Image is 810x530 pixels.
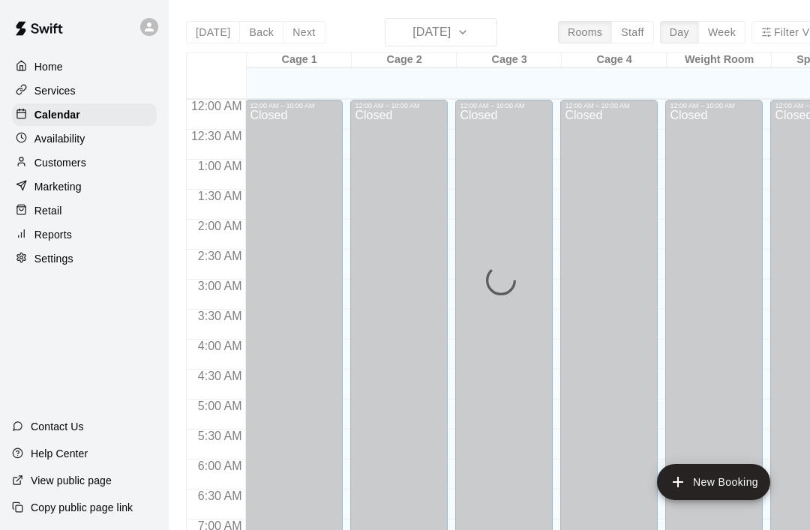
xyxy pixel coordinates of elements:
[460,102,548,109] div: 12:00 AM – 10:00 AM
[12,199,157,222] a: Retail
[34,107,80,122] p: Calendar
[34,131,85,146] p: Availability
[250,102,338,109] div: 12:00 AM – 10:00 AM
[194,310,246,322] span: 3:30 AM
[352,53,457,67] div: Cage 2
[247,53,352,67] div: Cage 1
[187,130,246,142] span: 12:30 AM
[31,446,88,461] p: Help Center
[34,203,62,218] p: Retail
[657,464,770,500] button: add
[34,83,76,98] p: Services
[12,127,157,150] a: Availability
[12,79,157,102] a: Services
[194,160,246,172] span: 1:00 AM
[667,53,772,67] div: Weight Room
[194,250,246,262] span: 2:30 AM
[194,430,246,442] span: 5:30 AM
[12,151,157,174] a: Customers
[34,155,86,170] p: Customers
[457,53,562,67] div: Cage 3
[31,500,133,515] p: Copy public page link
[355,102,443,109] div: 12:00 AM – 10:00 AM
[12,55,157,78] a: Home
[194,280,246,292] span: 3:00 AM
[562,53,667,67] div: Cage 4
[34,227,72,242] p: Reports
[187,100,246,112] span: 12:00 AM
[565,102,653,109] div: 12:00 AM – 10:00 AM
[12,247,157,270] a: Settings
[12,223,157,246] a: Reports
[34,179,82,194] p: Marketing
[194,370,246,382] span: 4:30 AM
[194,400,246,412] span: 5:00 AM
[31,419,84,434] p: Contact Us
[12,103,157,126] a: Calendar
[31,473,112,488] p: View public page
[194,460,246,472] span: 6:00 AM
[194,190,246,202] span: 1:30 AM
[194,340,246,352] span: 4:00 AM
[34,59,63,74] p: Home
[194,220,246,232] span: 2:00 AM
[194,490,246,502] span: 6:30 AM
[670,102,758,109] div: 12:00 AM – 10:00 AM
[12,175,157,198] a: Marketing
[34,251,73,266] p: Settings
